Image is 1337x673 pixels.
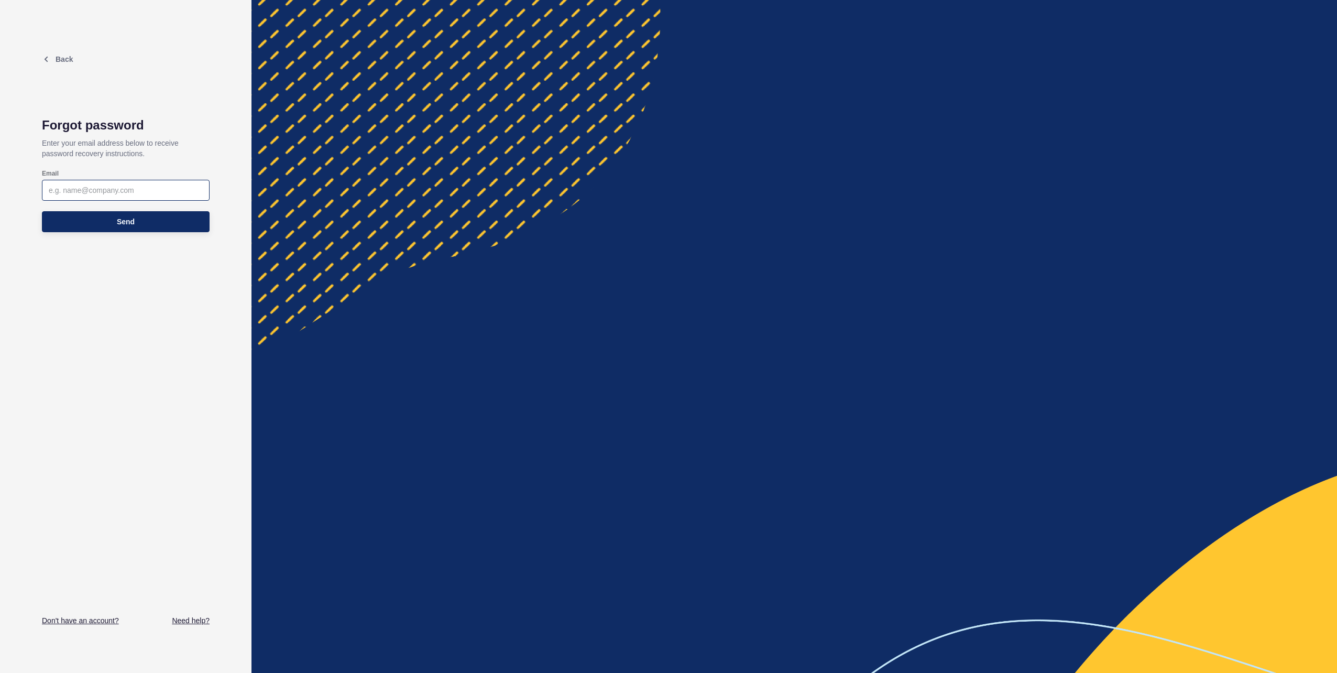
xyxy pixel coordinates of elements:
button: Send [42,211,210,232]
a: Back [42,55,73,63]
a: Need help? [172,615,210,626]
a: Don't have an account? [42,615,119,626]
span: Send [117,216,135,227]
span: Back [56,55,73,63]
p: Enter your email address below to receive password recovery instructions. [42,133,210,164]
label: Email [42,169,59,178]
h1: Forgot password [42,118,210,133]
input: e.g. name@company.com [49,185,203,196]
